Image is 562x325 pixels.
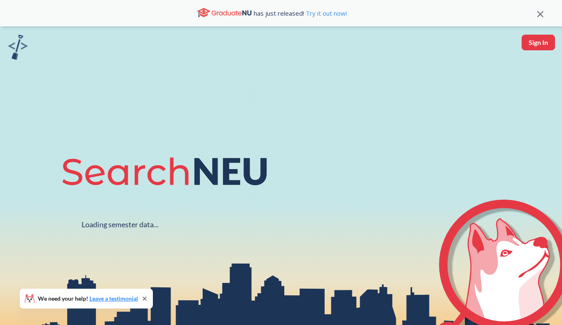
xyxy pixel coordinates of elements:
a: sandbox logo [8,35,28,62]
div: Loading semester data... [82,220,159,229]
img: sandbox logo [8,35,28,60]
span: We need your help! [38,296,138,301]
a: Leave a testimonial [89,295,138,302]
button: Sign In [522,35,555,50]
a: Try it out now! [304,9,347,17]
span: has just released! [254,9,347,18]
